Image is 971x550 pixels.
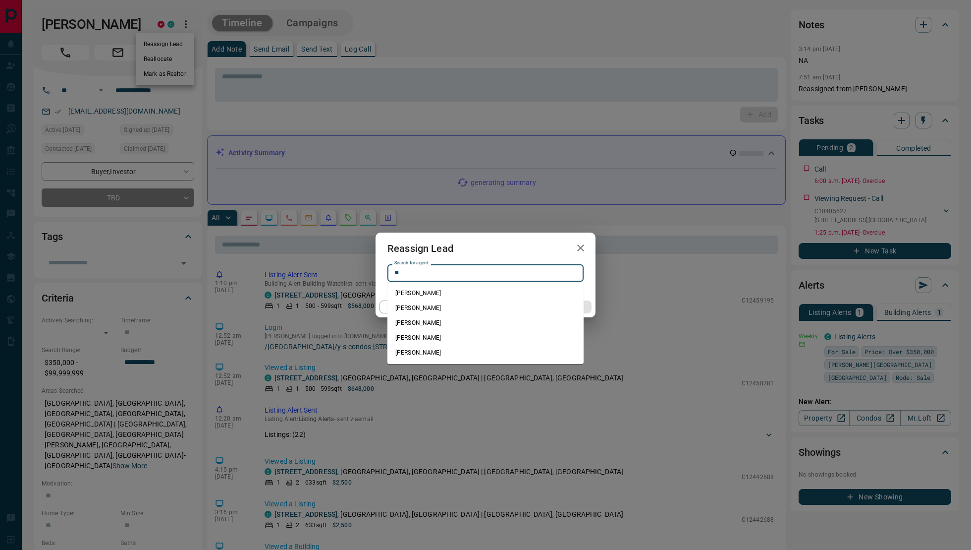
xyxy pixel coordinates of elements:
[379,301,464,313] button: Cancel
[394,260,428,266] label: Search for agent
[387,330,584,345] li: [PERSON_NAME]
[387,301,584,315] li: [PERSON_NAME]
[376,233,465,264] h2: Reassign Lead
[387,345,584,360] li: [PERSON_NAME]
[387,315,584,330] li: [PERSON_NAME]
[387,286,584,301] li: [PERSON_NAME]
